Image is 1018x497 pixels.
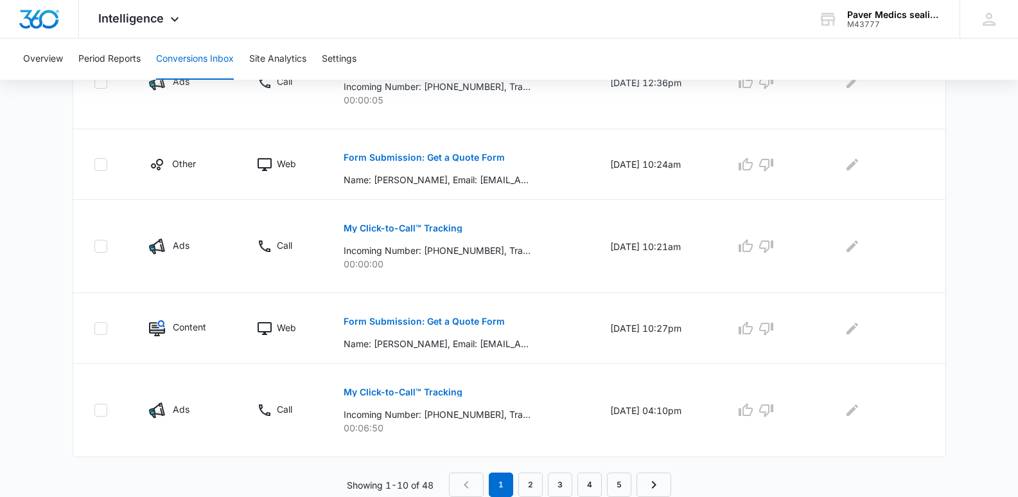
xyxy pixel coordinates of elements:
[173,239,189,252] p: Ads
[344,317,505,326] p: Form Submission: Get a Quote Form
[344,377,462,408] button: My Click-to-Call™ Tracking
[344,408,531,421] p: Incoming Number: [PHONE_NUMBER], Tracking Number: [PHONE_NUMBER], Ring To: [PHONE_NUMBER], Caller...
[607,473,631,497] a: Page 5
[548,473,572,497] a: Page 3
[344,244,531,257] p: Incoming Number: [PHONE_NUMBER], Tracking Number: [PHONE_NUMBER], Ring To: [PHONE_NUMBER], Caller...
[344,173,531,186] p: Name: [PERSON_NAME], Email: [EMAIL_ADDRESS][DOMAIN_NAME], Phone: [PHONE_NUMBER], Address: [STREET...
[78,39,141,80] button: Period Reports
[277,321,296,334] p: Web
[344,257,579,271] p: 00:00:00
[636,473,671,497] a: Next Page
[173,75,189,88] p: Ads
[518,473,543,497] a: Page 2
[173,402,189,416] p: Ads
[489,473,513,497] em: 1
[847,20,941,29] div: account id
[842,236,863,257] button: Edit Comments
[842,318,863,339] button: Edit Comments
[347,478,434,492] p: Showing 1-10 of 48
[156,39,234,80] button: Conversions Inbox
[23,39,63,80] button: Overview
[842,154,863,175] button: Edit Comments
[595,129,720,200] td: [DATE] 10:24am
[842,72,863,93] button: Edit Comments
[172,157,196,170] p: Other
[277,157,296,170] p: Web
[277,75,292,88] p: Call
[277,239,292,252] p: Call
[595,364,720,457] td: [DATE] 04:10pm
[98,12,164,25] span: Intelligence
[173,320,206,334] p: Content
[344,306,505,337] button: Form Submission: Get a Quote Form
[577,473,602,497] a: Page 4
[344,224,462,233] p: My Click-to-Call™ Tracking
[344,93,579,107] p: 00:00:05
[595,36,720,129] td: [DATE] 12:36pm
[344,337,531,350] p: Name: [PERSON_NAME], Email: [EMAIL_ADDRESS][DOMAIN_NAME], Phone: [PHONE_NUMBER], Address: [STREET...
[344,421,579,435] p: 00:06:50
[344,142,505,173] button: Form Submission: Get a Quote Form
[449,473,671,497] nav: Pagination
[847,10,941,20] div: account name
[344,388,462,397] p: My Click-to-Call™ Tracking
[344,80,531,93] p: Incoming Number: [PHONE_NUMBER], Tracking Number: [PHONE_NUMBER], Ring To: [PHONE_NUMBER], Caller...
[595,200,720,293] td: [DATE] 10:21am
[344,213,462,244] button: My Click-to-Call™ Tracking
[595,293,720,364] td: [DATE] 10:27pm
[249,39,306,80] button: Site Analytics
[277,402,292,416] p: Call
[344,153,505,162] p: Form Submission: Get a Quote Form
[842,400,863,420] button: Edit Comments
[322,39,356,80] button: Settings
